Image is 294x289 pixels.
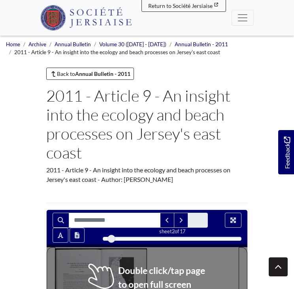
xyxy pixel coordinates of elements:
span: Feedback [282,136,292,168]
a: Annual Bulletin - 2011 [175,41,228,47]
span: Return to Société Jersiaise [148,2,213,9]
a: Back toAnnual Bulletin - 2011 [46,68,134,80]
a: Annual Bulletin [55,41,91,47]
button: Full screen mode [225,213,241,228]
button: Next Match [174,213,188,228]
a: Volume 30 ([DATE] - [DATE]) [99,41,166,47]
button: Scroll to top [269,257,288,276]
button: Previous Match [160,213,174,228]
div: sheet of 17 [103,228,241,235]
span: 2011 - Article 9 - An insight into the ecology and beach processes on Jersey's east coast [14,49,220,55]
button: Open transcription window [70,228,85,243]
strong: Annual Bulletin - 2011 [75,70,130,77]
a: Would you like to provide feedback? [278,130,294,174]
h1: 2011 - Article 9 - An insight into the ecology and beach processes on Jersey's east coast [46,86,248,162]
button: Menu [232,10,254,26]
a: Archive [28,41,46,47]
button: Search [53,213,69,228]
a: Société Jersiaise logo [40,3,132,32]
input: Search for [69,213,160,228]
span: 2 [172,228,175,234]
div: 2011 - Article 9 - An insight into the ecology and beach processes on Jersey's east coast - Autho... [46,165,248,184]
button: Toggle text selection (Alt+T) [53,228,68,243]
img: Société Jersiaise [40,5,132,30]
a: Home [6,41,20,47]
span: Menu [237,12,249,24]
